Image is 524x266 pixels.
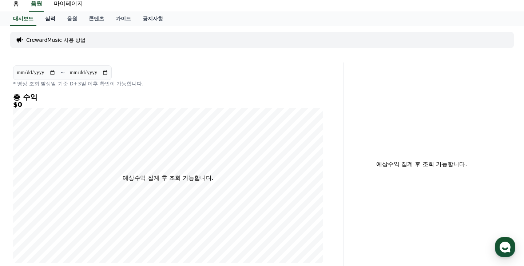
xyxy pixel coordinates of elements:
[60,68,65,77] p: ~
[137,12,169,26] a: 공지사항
[48,206,94,224] a: 대화
[83,12,110,26] a: 콘텐츠
[94,206,140,224] a: 설정
[26,36,86,44] a: CrewardMusic 사용 방법
[2,206,48,224] a: 홈
[13,93,323,101] h4: 총 수익
[350,160,493,169] p: 예상수익 집계 후 조회 가능합니다.
[123,174,213,182] p: 예상수익 집계 후 조회 가능합니다.
[110,12,137,26] a: 가이드
[61,12,83,26] a: 음원
[23,217,27,222] span: 홈
[13,101,323,108] h5: $0
[10,12,36,26] a: 대시보드
[67,217,75,223] span: 대화
[13,80,323,87] p: * 영상 조회 발생일 기준 D+3일 이후 확인이 가능합니다.
[112,217,121,222] span: 설정
[39,12,61,26] a: 실적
